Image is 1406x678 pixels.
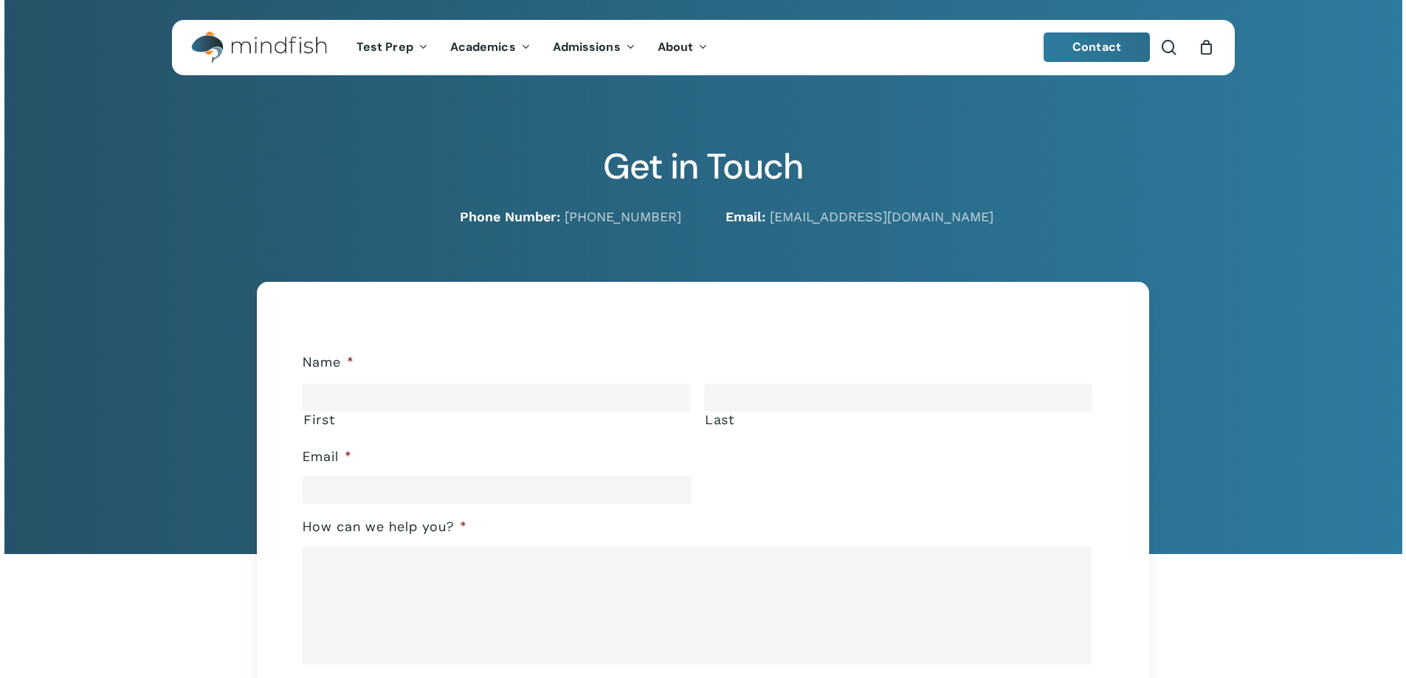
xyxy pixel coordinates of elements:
label: First [303,412,691,427]
span: Contact [1072,39,1121,55]
h2: Get in Touch [172,145,1235,188]
label: Last [705,412,1092,427]
a: Test Prep [345,41,439,54]
a: Academics [439,41,542,54]
strong: Email: [726,209,765,224]
a: Contact [1044,32,1150,62]
span: Test Prep [356,39,413,55]
label: How can we help you? [303,519,467,536]
label: Name [303,354,354,371]
label: Email [303,449,352,466]
span: Admissions [553,39,621,55]
nav: Main Menu [345,20,719,75]
span: About [658,39,694,55]
a: Admissions [542,41,647,54]
header: Main Menu [172,20,1235,75]
strong: Phone Number: [460,209,560,224]
a: About [647,41,720,54]
a: [EMAIL_ADDRESS][DOMAIN_NAME] [770,209,993,224]
a: [PHONE_NUMBER] [565,209,681,224]
span: Academics [450,39,516,55]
